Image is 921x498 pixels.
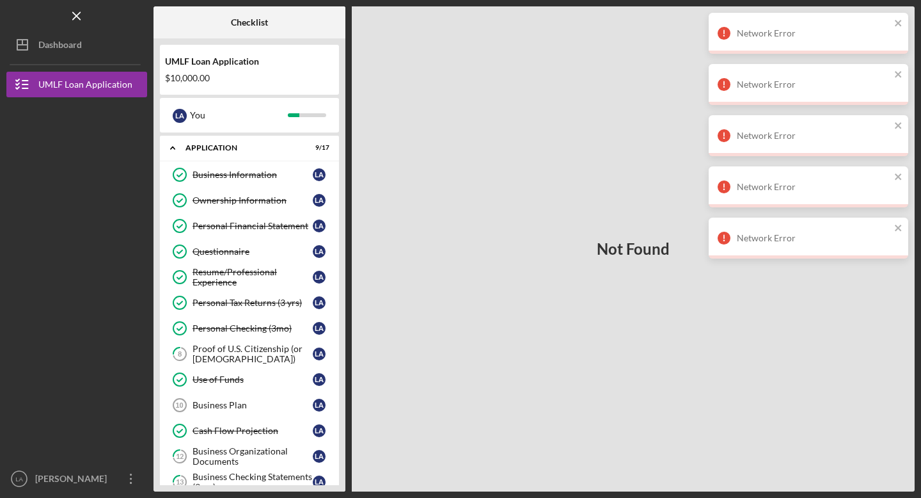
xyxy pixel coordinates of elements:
[176,478,184,486] tspan: 13
[166,290,333,316] a: Personal Tax Returns (3 yrs)LA
[173,109,187,123] div: L A
[193,195,313,205] div: Ownership Information
[166,469,333,495] a: 13Business Checking Statements (3mo)LA
[894,120,903,133] button: close
[313,220,326,232] div: L A
[313,322,326,335] div: L A
[32,466,115,495] div: [PERSON_NAME]
[306,144,329,152] div: 9 / 17
[193,344,313,364] div: Proof of U.S. Citizenship (or [DEMOGRAPHIC_DATA])
[231,17,268,28] b: Checklist
[6,466,147,492] button: LA[PERSON_NAME]
[166,162,333,188] a: Business InformationLA
[15,476,23,483] text: LA
[737,28,890,38] div: Network Error
[313,271,326,284] div: L A
[737,131,890,141] div: Network Error
[178,350,182,358] tspan: 8
[190,104,288,126] div: You
[193,267,313,287] div: Resume/Professional Experience
[737,233,890,243] div: Network Error
[193,298,313,308] div: Personal Tax Returns (3 yrs)
[165,56,334,67] div: UMLF Loan Application
[193,400,313,410] div: Business Plan
[166,239,333,264] a: QuestionnaireLA
[313,168,326,181] div: L A
[166,213,333,239] a: Personal Financial StatementLA
[6,72,147,97] button: UMLF Loan Application
[313,424,326,437] div: L A
[894,172,903,184] button: close
[313,476,326,488] div: L A
[313,296,326,309] div: L A
[38,32,82,61] div: Dashboard
[313,194,326,207] div: L A
[176,453,184,461] tspan: 12
[193,221,313,231] div: Personal Financial Statement
[894,223,903,235] button: close
[166,392,333,418] a: 10Business PlanLA
[166,264,333,290] a: Resume/Professional ExperienceLA
[166,444,333,469] a: 12Business Organizational DocumentsLA
[166,341,333,367] a: 8Proof of U.S. Citizenship (or [DEMOGRAPHIC_DATA])LA
[313,348,326,360] div: L A
[166,367,333,392] a: Use of FundsLA
[313,245,326,258] div: L A
[597,240,670,258] h3: Not Found
[6,32,147,58] button: Dashboard
[313,450,326,463] div: L A
[193,374,313,385] div: Use of Funds
[193,246,313,257] div: Questionnaire
[894,69,903,81] button: close
[166,316,333,341] a: Personal Checking (3mo)LA
[38,72,132,100] div: UMLF Loan Application
[175,401,183,409] tspan: 10
[894,18,903,30] button: close
[313,399,326,412] div: L A
[313,373,326,386] div: L A
[193,446,313,467] div: Business Organizational Documents
[193,472,313,492] div: Business Checking Statements (3mo)
[193,170,313,180] div: Business Information
[193,323,313,333] div: Personal Checking (3mo)
[737,79,890,90] div: Network Error
[166,418,333,444] a: Cash Flow ProjectionLA
[185,144,297,152] div: Application
[166,188,333,213] a: Ownership InformationLA
[737,182,890,192] div: Network Error
[165,73,334,83] div: $10,000.00
[193,426,313,436] div: Cash Flow Projection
